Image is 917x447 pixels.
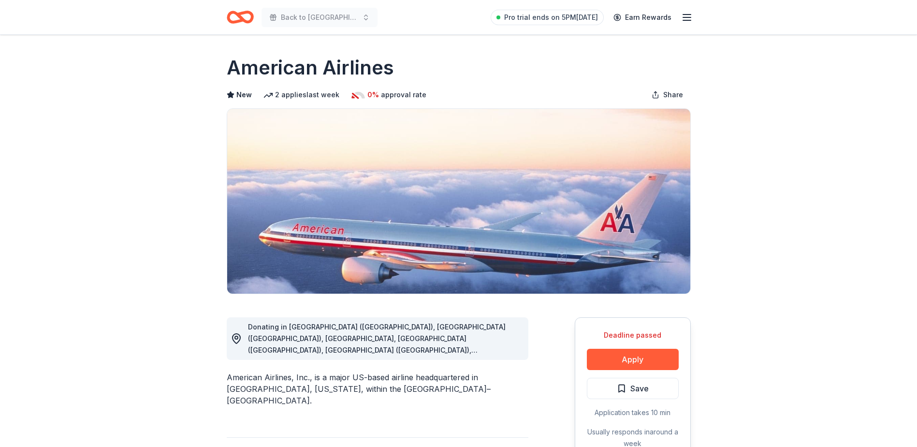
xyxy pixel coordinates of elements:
[587,407,679,418] div: Application takes 10 min
[281,12,358,23] span: Back to [GEOGRAPHIC_DATA]
[263,89,339,101] div: 2 applies last week
[227,372,528,406] div: American Airlines, Inc., is a major US-based airline headquartered in [GEOGRAPHIC_DATA], [US_STAT...
[367,89,379,101] span: 0%
[227,6,254,29] a: Home
[491,10,604,25] a: Pro trial ends on 5PM[DATE]
[587,378,679,399] button: Save
[504,12,598,23] span: Pro trial ends on 5PM[DATE]
[630,382,649,395] span: Save
[227,109,690,294] img: Image for American Airlines
[381,89,426,101] span: approval rate
[236,89,252,101] span: New
[262,8,378,27] button: Back to [GEOGRAPHIC_DATA]
[248,323,506,401] span: Donating in [GEOGRAPHIC_DATA] ([GEOGRAPHIC_DATA]), [GEOGRAPHIC_DATA] ([GEOGRAPHIC_DATA]), [GEOGRA...
[644,85,691,104] button: Share
[587,349,679,370] button: Apply
[663,89,683,101] span: Share
[608,9,677,26] a: Earn Rewards
[587,329,679,341] div: Deadline passed
[227,54,394,81] h1: American Airlines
